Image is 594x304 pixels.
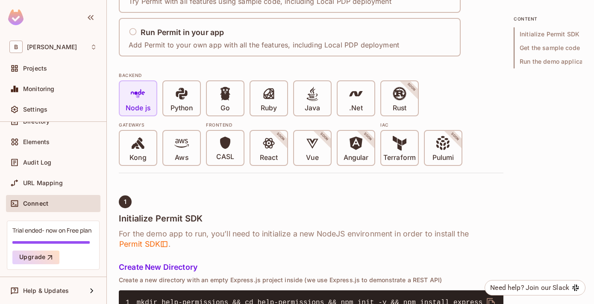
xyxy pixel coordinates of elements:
[432,153,454,162] p: Pulumi
[351,120,385,153] span: SOON
[129,153,146,162] p: Kong
[12,226,91,234] div: Trial ended- now on Free plan
[119,229,503,249] h6: For the demo app to run, you’ll need to initialize a new NodeJS environment in order to install t...
[395,71,428,104] span: SOON
[175,153,188,162] p: Aws
[349,104,362,112] p: .Net
[23,159,51,166] span: Audit Log
[119,121,201,128] div: Gateways
[119,213,503,224] h4: Initialize Permit SDK
[171,104,193,112] p: Python
[141,28,224,37] h5: Run Permit in your app
[305,104,320,112] p: Java
[119,239,168,249] span: Permit SDK
[129,40,399,50] p: Add Permit to your own app with all the features, including Local PDP deployment
[438,120,472,153] span: SOON
[514,15,582,22] p: content
[124,198,126,205] span: 1
[393,104,406,112] p: Rust
[119,277,503,283] p: Create a new directory with an empty Express.js project inside (we use Express.js to demonstrate ...
[306,153,318,162] p: Vue
[8,9,24,25] img: SReyMgAAAABJRU5ErkJggg==
[23,139,50,145] span: Elements
[206,121,375,128] div: Frontend
[221,104,230,112] p: Go
[23,106,47,113] span: Settings
[490,283,569,293] div: Need help? Join our Slack
[261,104,277,112] p: Ruby
[23,65,47,72] span: Projects
[126,104,150,112] p: Node js
[23,287,69,294] span: Help & Updates
[260,153,278,162] p: React
[119,72,503,79] div: BACKEND
[264,120,297,153] span: SOON
[216,153,234,161] p: CASL
[380,121,462,128] div: IAC
[27,44,77,50] span: Workspace: binod
[23,200,48,207] span: Connect
[12,251,59,264] button: Upgrade
[9,41,23,53] span: B
[308,120,341,153] span: SOON
[23,86,55,92] span: Monitoring
[344,153,369,162] p: Angular
[23,180,63,186] span: URL Mapping
[383,153,416,162] p: Terraform
[119,263,503,272] h5: Create New Directory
